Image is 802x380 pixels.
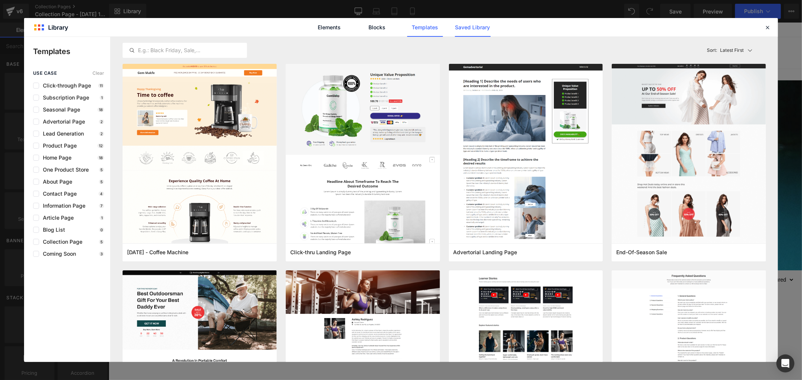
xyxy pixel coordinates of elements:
[331,248,363,267] span: 12 products
[776,354,794,372] div: Open Intercom Messenger
[137,23,225,38] a: Sports Threads Shop
[237,27,252,34] span: Home
[33,71,57,76] span: use case
[100,216,104,220] p: 1
[616,249,667,256] span: End-Of-Season Sale
[39,167,89,173] span: One Product Store
[39,83,91,89] span: Click-through Page
[707,48,717,53] span: Sort:
[39,203,85,209] span: Information Page
[39,119,85,125] span: Advertorial Page
[256,23,284,38] a: Catalog
[99,131,104,136] p: 2
[99,167,104,172] p: 5
[99,240,104,244] p: 5
[455,18,491,37] a: Saved Library
[99,179,104,184] p: 5
[100,95,104,100] p: 1
[39,143,77,149] span: Product Page
[99,252,104,256] p: 3
[39,95,89,101] span: Subscription Page
[233,23,256,38] a: Home
[453,249,517,256] span: Advertorial Landing Page
[97,155,104,160] p: 18
[720,47,744,54] p: Latest First
[322,3,372,10] span: Welcome to our store
[284,23,312,38] a: Contact
[290,249,351,256] span: Click-thru Landing Page
[407,18,443,37] a: Templates
[140,24,222,36] span: Sports Threads Shop
[39,107,80,113] span: Seasonal Page
[312,18,347,37] a: Elements
[39,239,82,245] span: Collection Page
[704,43,766,58] button: Latest FirstSort:Latest First
[33,46,110,57] p: Templates
[289,27,308,34] span: Contact
[99,228,104,232] p: 0
[39,155,71,161] span: Home Page
[99,204,104,208] p: 7
[99,192,104,196] p: 4
[39,215,74,221] span: Article Page
[97,143,104,148] p: 12
[261,27,279,34] span: Catalog
[127,249,188,256] span: Thanksgiving - Coffee Machine
[505,22,522,39] summary: Search
[39,251,76,257] span: Coming Soon
[123,46,247,55] input: E.g.: Black Friday, Sale,...
[98,83,104,88] p: 11
[39,227,65,233] span: Blog List
[97,107,104,112] p: 18
[39,179,72,185] span: About Page
[39,131,84,137] span: Lead Generation
[39,191,77,197] span: Contact Page
[99,119,104,124] p: 2
[92,71,104,76] span: Clear
[359,18,395,37] a: Blocks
